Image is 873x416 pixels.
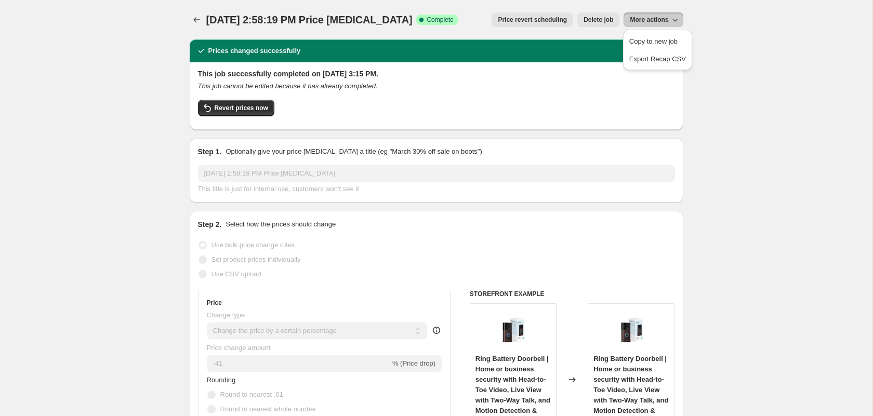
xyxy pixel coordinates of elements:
[427,16,453,24] span: Complete
[207,355,390,372] input: -15
[190,12,204,27] button: Price change jobs
[226,219,336,230] p: Select how the prices should change
[431,325,442,336] div: help
[392,359,435,367] span: % (Price drop)
[207,344,271,352] span: Price change amount
[220,405,316,413] span: Round to nearest whole number
[629,55,686,63] span: Export Recap CSV
[198,219,222,230] h2: Step 2.
[198,69,675,79] h2: This job successfully completed on [DATE] 3:15 PM.
[198,82,378,90] i: This job cannot be edited because it has already completed.
[198,185,359,193] span: This title is just for internal use, customers won't see it
[211,256,301,263] span: Set product prices individually
[611,309,652,351] img: 41FtCUr5PuL_80x.jpg
[226,146,482,157] p: Optionally give your price [MEDICAL_DATA] a title (eg "March 30% off sale on boots")
[220,391,283,398] span: Round to nearest .01
[577,12,619,27] button: Delete job
[630,16,668,24] span: More actions
[208,46,301,56] h2: Prices changed successfully
[207,376,236,384] span: Rounding
[470,290,675,298] h6: STOREFRONT EXAMPLE
[624,12,683,27] button: More actions
[206,14,413,25] span: [DATE] 2:58:19 PM Price [MEDICAL_DATA]
[207,299,222,307] h3: Price
[198,146,222,157] h2: Step 1.
[492,309,534,351] img: 41FtCUr5PuL_80x.jpg
[498,16,567,24] span: Price revert scheduling
[198,100,274,116] button: Revert prices now
[629,37,678,45] span: Copy to new job
[215,104,268,112] span: Revert prices now
[198,165,675,182] input: 30% off holiday sale
[211,270,261,278] span: Use CSV upload
[492,12,573,27] button: Price revert scheduling
[211,241,295,249] span: Use bulk price change rules
[626,33,689,49] button: Copy to new job
[207,311,245,319] span: Change type
[626,50,689,67] button: Export Recap CSV
[584,16,613,24] span: Delete job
